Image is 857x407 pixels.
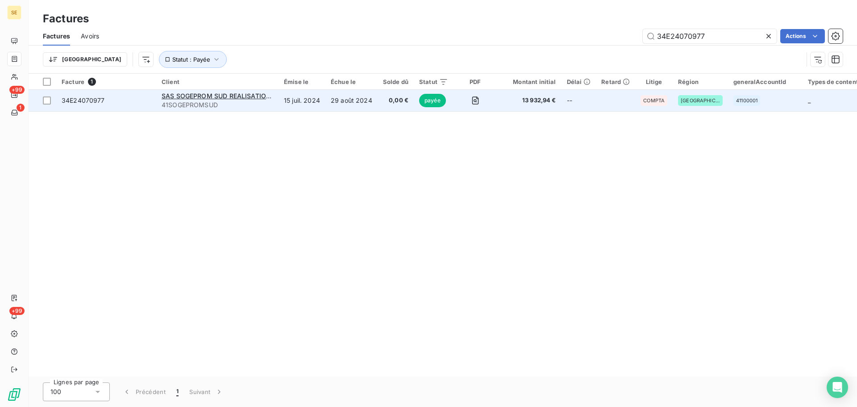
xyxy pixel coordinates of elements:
[81,32,99,41] span: Avoirs
[736,98,757,103] span: 41100001
[184,382,229,401] button: Suivant
[681,98,720,103] span: [GEOGRAPHIC_DATA]
[43,52,127,67] button: [GEOGRAPHIC_DATA]
[383,96,408,105] span: 0,00 €
[780,29,825,43] button: Actions
[284,78,320,85] div: Émise le
[827,377,848,398] div: Open Intercom Messenger
[325,90,378,111] td: 29 août 2024
[9,86,25,94] span: +99
[567,78,591,85] div: Délai
[601,78,630,85] div: Retard
[159,51,227,68] button: Statut : Payée
[279,90,325,111] td: 15 juil. 2024
[733,78,797,85] div: generalAccountId
[643,29,777,43] input: Rechercher
[17,104,25,112] span: 1
[43,11,89,27] h3: Factures
[419,78,448,85] div: Statut
[502,78,556,85] div: Montant initial
[176,387,179,396] span: 1
[9,307,25,315] span: +99
[171,382,184,401] button: 1
[62,78,84,85] span: Facture
[459,78,491,85] div: PDF
[808,97,811,104] span: _
[643,98,665,103] span: COMPTA
[7,387,21,402] img: Logo LeanPay
[419,94,446,107] span: payée
[562,90,596,111] td: --
[7,5,21,20] div: SE
[162,92,275,100] span: SAS SOGEPROM SUD REALISATIONS
[117,382,171,401] button: Précédent
[331,78,372,85] div: Échue le
[162,101,273,109] span: 41SOGEPROMSUD
[43,32,70,41] span: Factures
[62,97,105,104] span: 34E24070977
[678,78,723,85] div: Région
[50,387,61,396] span: 100
[172,56,210,63] span: Statut : Payée
[88,78,96,86] span: 1
[383,78,408,85] div: Solde dû
[162,78,273,85] div: Client
[502,96,556,105] span: 13 932,94 €
[641,78,667,85] div: Litige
